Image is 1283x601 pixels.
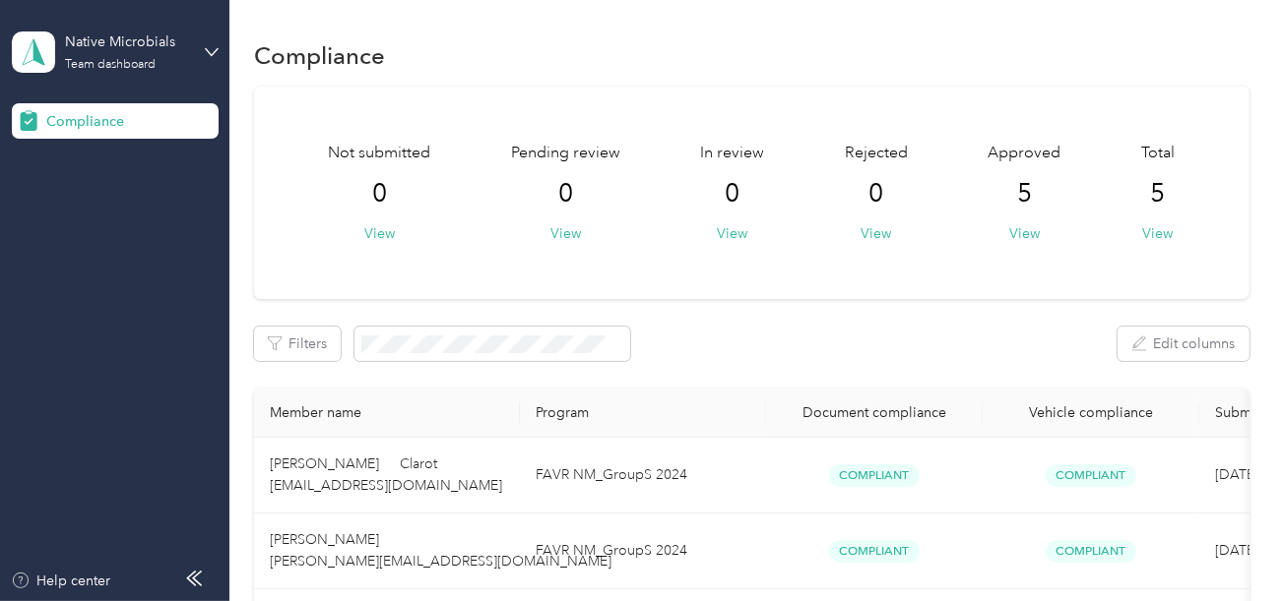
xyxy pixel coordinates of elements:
span: 0 [725,178,739,210]
span: 5 [1017,178,1032,210]
button: View [1142,223,1173,244]
button: Edit columns [1118,327,1250,361]
span: 0 [558,178,573,210]
iframe: Everlance-gr Chat Button Frame [1173,491,1283,601]
div: Native Microbials [65,31,188,52]
th: Member name [254,389,520,438]
button: Help center [11,571,111,591]
span: [PERSON_NAME] Clarot [EMAIL_ADDRESS][DOMAIN_NAME] [270,455,502,494]
div: Team dashboard [65,59,156,71]
span: Compliant [1046,540,1136,563]
th: Program [520,389,766,438]
div: Document compliance [782,404,967,421]
h1: Compliance [254,45,385,66]
td: FAVR NM_GroupS 2024 [520,438,766,513]
span: Compliant [829,464,920,487]
span: Rejected [845,142,908,165]
button: View [861,223,891,244]
button: View [1009,223,1040,244]
span: In review [700,142,764,165]
span: Compliant [1046,464,1136,487]
td: FAVR NM_GroupS 2024 [520,513,766,589]
span: Total [1141,142,1175,165]
span: 5 [1150,178,1165,210]
span: Pending review [511,142,620,165]
button: View [717,223,747,244]
button: View [550,223,581,244]
span: 0 [868,178,883,210]
span: Compliant [829,540,920,563]
span: [PERSON_NAME] [PERSON_NAME][EMAIL_ADDRESS][DOMAIN_NAME] [270,531,611,570]
button: Filters [254,327,341,361]
div: Vehicle compliance [998,404,1184,421]
span: Approved [988,142,1060,165]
